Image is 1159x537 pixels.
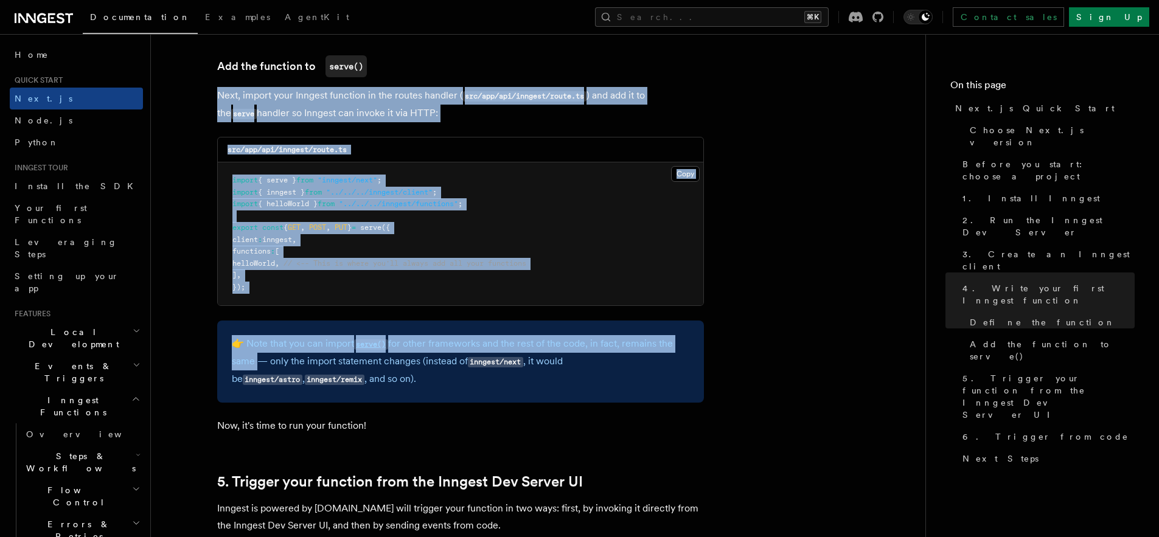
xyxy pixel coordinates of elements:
a: Contact sales [953,7,1064,27]
span: , [292,235,296,244]
span: Steps & Workflows [21,450,136,474]
span: { serve } [258,176,296,184]
a: 3. Create an Inngest client [958,243,1135,277]
span: 1. Install Inngest [962,192,1100,204]
code: inngest/astro [243,375,302,385]
span: [ [275,247,279,255]
button: Events & Triggers [10,355,143,389]
code: src/app/api/inngest/route.ts [463,91,586,102]
span: helloWorld [232,259,275,268]
p: 👉 Note that you can import for other frameworks and the rest of the code, in fact, remains the sa... [232,335,689,388]
span: ] [232,271,237,279]
span: Leveraging Steps [15,237,117,259]
button: Local Development [10,321,143,355]
a: Next Steps [958,448,1135,469]
span: Your first Functions [15,203,87,225]
a: Add the function toserve() [217,55,367,77]
a: 6. Trigger from code [958,426,1135,448]
span: client [232,235,258,244]
button: Toggle dark mode [903,10,933,24]
span: 3. Create an Inngest client [962,248,1135,272]
code: serve() [354,339,388,350]
span: }); [232,283,245,291]
a: Python [10,131,143,153]
a: 2. Run the Inngest Dev Server [958,209,1135,243]
span: ; [458,199,462,208]
span: , [301,223,305,232]
a: Choose Next.js version [965,119,1135,153]
a: Define the function [965,311,1135,333]
span: Quick start [10,75,63,85]
span: } [347,223,352,232]
span: Inngest Functions [10,394,131,418]
code: serve [231,109,257,119]
span: from [305,188,322,196]
span: Events & Triggers [10,360,133,384]
button: Inngest Functions [10,389,143,423]
span: , [275,259,279,268]
span: Before you start: choose a project [962,158,1135,182]
span: Setting up your app [15,271,119,293]
span: ; [433,188,437,196]
span: , [237,271,241,279]
a: Your first Functions [10,197,143,231]
span: "../../../inngest/client" [326,188,433,196]
span: Python [15,137,59,147]
span: Install the SDK [15,181,141,191]
span: from [318,199,335,208]
span: Next Steps [962,452,1039,465]
button: Steps & Workflows [21,445,143,479]
code: serve() [325,55,367,77]
span: Next.js [15,94,72,103]
span: 4. Write your first Inngest function [962,282,1135,307]
a: Leveraging Steps [10,231,143,265]
span: functions [232,247,271,255]
span: AgentKit [285,12,349,22]
span: Inngest tour [10,163,68,173]
p: Next, import your Inngest function in the routes handler ( ) and add it to the handler so Inngest... [217,87,704,122]
span: POST [309,223,326,232]
a: 1. Install Inngest [958,187,1135,209]
span: Node.js [15,116,72,125]
span: import [232,188,258,196]
span: 2. Run the Inngest Dev Server [962,214,1135,238]
span: // <-- This is where you'll always add all your functions [284,259,526,268]
a: Node.js [10,109,143,131]
a: Setting up your app [10,265,143,299]
span: , [326,223,330,232]
a: AgentKit [277,4,357,33]
span: inngest [262,235,292,244]
a: 5. Trigger your function from the Inngest Dev Server UI [217,473,583,490]
span: from [296,176,313,184]
span: ({ [381,223,390,232]
a: Before you start: choose a project [958,153,1135,187]
p: Now, it's time to run your function! [217,417,704,434]
p: Inngest is powered by [DOMAIN_NAME] will trigger your function in two ways: first, by invoking it... [217,500,704,534]
a: serve() [354,338,388,349]
code: inngest/remix [305,375,364,385]
span: ; [377,176,381,184]
h4: On this page [950,78,1135,97]
span: 5. Trigger your function from the Inngest Dev Server UI [962,372,1135,421]
span: { helloWorld } [258,199,318,208]
button: Flow Control [21,479,143,513]
span: Examples [205,12,270,22]
button: Copy [671,166,700,182]
span: Features [10,309,50,319]
span: serve [360,223,381,232]
code: inngest/next [468,357,523,367]
span: { inngest } [258,188,305,196]
span: PUT [335,223,347,232]
span: Flow Control [21,484,132,508]
span: Add the function to serve() [970,338,1135,362]
span: Overview [26,429,151,439]
span: import [232,176,258,184]
a: Overview [21,423,143,445]
a: Install the SDK [10,175,143,197]
a: Home [10,44,143,66]
span: Home [15,49,49,61]
span: Local Development [10,326,133,350]
span: : [258,235,262,244]
span: Choose Next.js version [970,124,1135,148]
a: Documentation [83,4,198,34]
